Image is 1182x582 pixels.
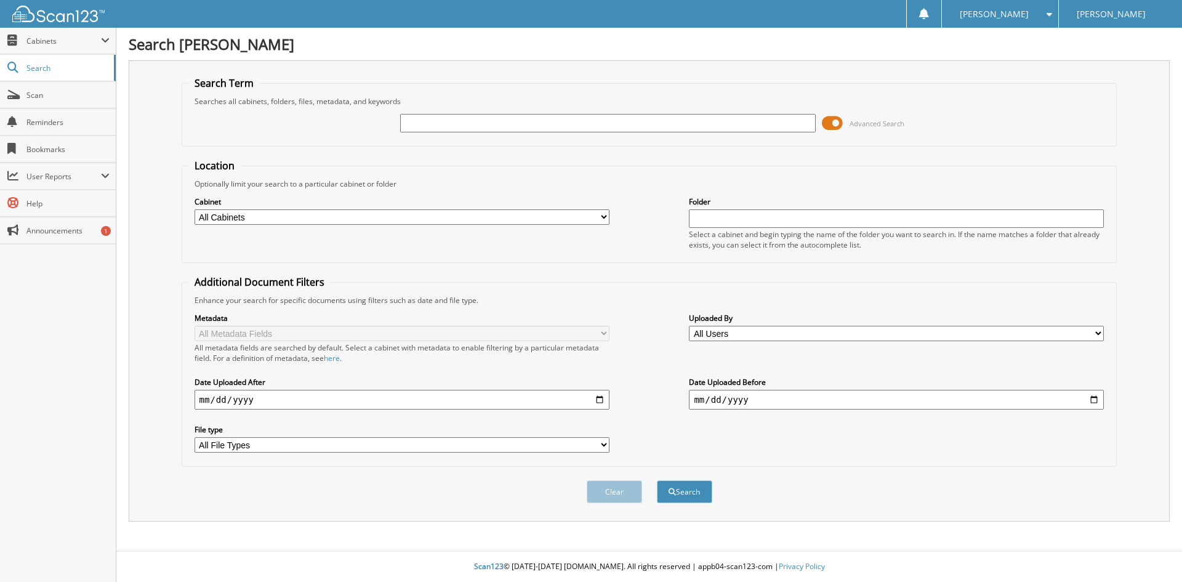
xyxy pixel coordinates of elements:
div: © [DATE]-[DATE] [DOMAIN_NAME]. All rights reserved | appb04-scan123-com | [116,552,1182,582]
label: Cabinet [195,196,609,207]
label: Date Uploaded After [195,377,609,387]
span: Reminders [26,117,110,127]
a: Privacy Policy [779,561,825,572]
legend: Location [188,159,241,172]
div: Enhance your search for specific documents using filters such as date and file type. [188,295,1111,305]
label: Folder [689,196,1104,207]
legend: Search Term [188,76,260,90]
label: Uploaded By [689,313,1104,323]
span: User Reports [26,171,101,182]
div: All metadata fields are searched by default. Select a cabinet with metadata to enable filtering b... [195,342,609,363]
input: start [195,390,609,410]
div: Searches all cabinets, folders, files, metadata, and keywords [188,96,1111,107]
h1: Search [PERSON_NAME] [129,34,1170,54]
label: Date Uploaded Before [689,377,1104,387]
label: Metadata [195,313,609,323]
button: Search [657,480,712,503]
button: Clear [587,480,642,503]
span: Scan123 [474,561,504,572]
img: scan123-logo-white.svg [12,6,105,22]
div: 1 [101,226,111,236]
input: end [689,390,1104,410]
span: [PERSON_NAME] [960,10,1029,18]
div: Optionally limit your search to a particular cabinet or folder [188,179,1111,189]
span: Search [26,63,108,73]
span: [PERSON_NAME] [1077,10,1146,18]
span: Bookmarks [26,144,110,155]
span: Cabinets [26,36,101,46]
div: Select a cabinet and begin typing the name of the folder you want to search in. If the name match... [689,229,1104,250]
label: File type [195,424,609,435]
legend: Additional Document Filters [188,275,331,289]
span: Help [26,198,110,209]
span: Scan [26,90,110,100]
span: Advanced Search [850,119,904,128]
span: Announcements [26,225,110,236]
a: here [324,353,340,363]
